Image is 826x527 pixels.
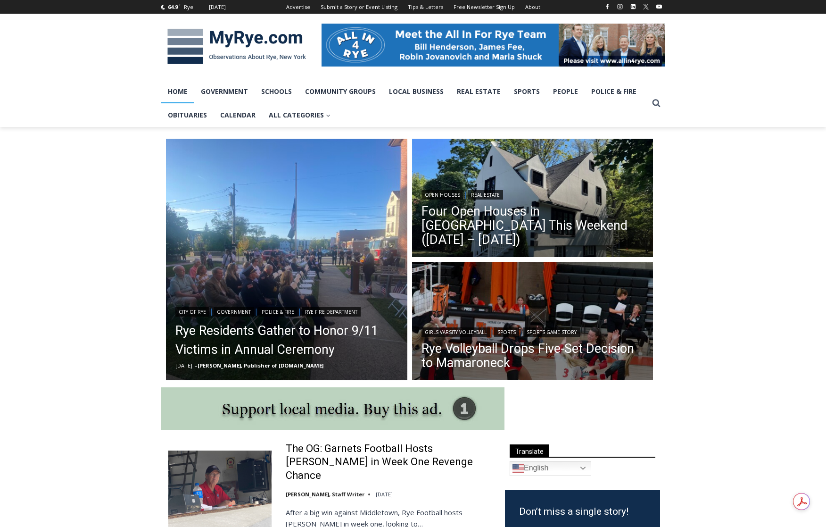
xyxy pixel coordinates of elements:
span: 64.9 [168,3,178,10]
a: X [640,1,652,12]
a: Sports Game Story [523,327,580,337]
a: Linkedin [628,1,639,12]
a: Community Groups [298,80,382,103]
button: View Search Form [648,95,665,112]
a: YouTube [653,1,665,12]
img: support local media, buy this ad [161,387,504,430]
span: F [179,2,182,7]
h3: Don’t miss a single story! [519,504,646,519]
a: Rye Residents Gather to Honor 9/11 Victims in Annual Ceremony [175,321,398,359]
a: Rye Fire Department [302,307,361,317]
a: Local Business [382,80,450,103]
img: All in for Rye [322,24,665,66]
a: Calendar [214,103,262,127]
img: 506 Midland Avenue, Rye [412,139,653,259]
a: [PERSON_NAME], Staff Writer [286,491,364,498]
a: Girls Varsity Volleyball [421,327,490,337]
a: Instagram [614,1,626,12]
div: | | | [175,305,398,317]
time: [DATE] [175,362,192,369]
a: Rye Volleyball Drops Five-Set Decision to Mamaroneck [421,342,644,370]
a: Government [194,80,255,103]
a: Open Houses [421,190,463,200]
a: English [510,461,591,476]
a: [PERSON_NAME], Publisher of [DOMAIN_NAME] [198,362,323,369]
a: Real Estate [468,190,503,200]
a: Read More Four Open Houses in Rye This Weekend (September 13 – 14) [412,139,653,259]
a: Police & Fire [258,307,297,317]
span: All Categories [269,110,330,120]
div: [DATE] [209,3,226,11]
a: Home [161,80,194,103]
a: People [546,80,585,103]
span: Translate [510,444,549,457]
a: Read More Rye Volleyball Drops Five-Set Decision to Mamaroneck [412,262,653,383]
img: en [512,463,524,474]
a: All Categories [262,103,337,127]
a: Facebook [602,1,613,12]
nav: Primary Navigation [161,80,648,127]
a: City of Rye [175,307,209,317]
span: – [195,362,198,369]
a: Read More Rye Residents Gather to Honor 9/11 Victims in Annual Ceremony [166,139,407,380]
div: Rye [184,3,193,11]
a: Government [214,307,254,317]
img: MyRye.com [161,22,312,71]
a: Real Estate [450,80,507,103]
a: Sports [507,80,546,103]
a: Four Open Houses in [GEOGRAPHIC_DATA] This Weekend ([DATE] – [DATE]) [421,204,644,247]
div: | [421,188,644,200]
a: Schools [255,80,298,103]
a: Obituaries [161,103,214,127]
a: Sports [494,327,519,337]
div: | | [421,326,644,337]
a: The OG: Garnets Football Hosts [PERSON_NAME] in Week One Revenge Chance [286,442,493,483]
a: Police & Fire [585,80,643,103]
img: (PHOTO: The City of Rye's annual September 11th Commemoration Ceremony on Thursday, September 11,... [166,139,407,380]
img: (PHOTO: The Rye Volleyball team celebrates a point against the Mamaroneck Tigers on September 11,... [412,262,653,383]
time: [DATE] [376,491,393,498]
